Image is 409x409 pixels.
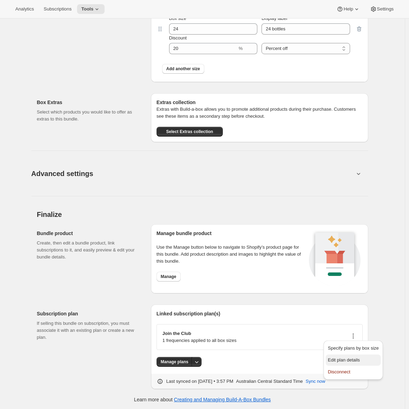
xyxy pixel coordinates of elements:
button: Advanced settings [27,160,358,187]
span: Analytics [15,6,34,12]
h2: Manage bundle product [157,230,307,237]
p: Select which products you would like to offer as extras to this bundle. [37,109,140,123]
span: Subscriptions [44,6,71,12]
span: Manage [161,274,176,279]
span: Sync now [306,378,325,385]
span: Discount [169,35,187,41]
h2: Subscription plan [37,310,140,317]
p: Last synced on [DATE] • 3:57 PM [166,378,233,385]
span: Select Extras collection [166,129,213,134]
p: 1 frequencies applied to all box sizes [162,337,236,344]
span: Add another size [166,66,200,72]
p: Create, then edit a bundle product, link subscriptions to it, and easily preview & edit your bund... [37,240,140,261]
h2: Finalize [37,210,368,219]
button: Sync now [302,376,330,387]
span: Edit plan details [328,357,360,363]
button: Add another size [162,64,204,74]
p: Australian Central Standard Time [236,378,303,385]
button: Manage [157,272,181,282]
span: Settings [377,6,394,12]
p: If selling this bundle on subscription, you must associate it with an existing plan or create a n... [37,320,140,341]
h2: Bundle product [37,230,140,237]
p: Extras with Build-a-box allows you to promote additional products during their purchase. Customer... [157,106,363,120]
h2: Box Extras [37,99,140,106]
button: Subscriptions [39,4,76,14]
h2: Linked subscription plan(s) [157,310,363,317]
button: Manage plans [157,357,192,367]
span: Advanced settings [31,168,93,179]
button: Analytics [11,4,38,14]
button: Settings [366,4,398,14]
input: Display label [262,23,350,35]
a: Creating and Managing Build-A-Box Bundles [174,397,271,402]
p: Learn more about [134,396,271,403]
span: Help [343,6,353,12]
button: Select Extras collection [157,127,223,137]
span: Tools [81,6,93,12]
button: Tools [77,4,105,14]
span: % [239,46,243,51]
p: Join the Club [162,330,236,337]
button: More actions [192,357,202,367]
span: Disconnect [328,369,350,374]
input: Box size [169,23,247,35]
span: Manage plans [161,359,188,365]
h6: Extras collection [157,99,363,106]
span: Specify plans by box size [328,345,379,351]
p: Use the Manage button below to navigate to Shopify’s product page for this bundle. Add product de... [157,244,307,265]
button: Help [332,4,364,14]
